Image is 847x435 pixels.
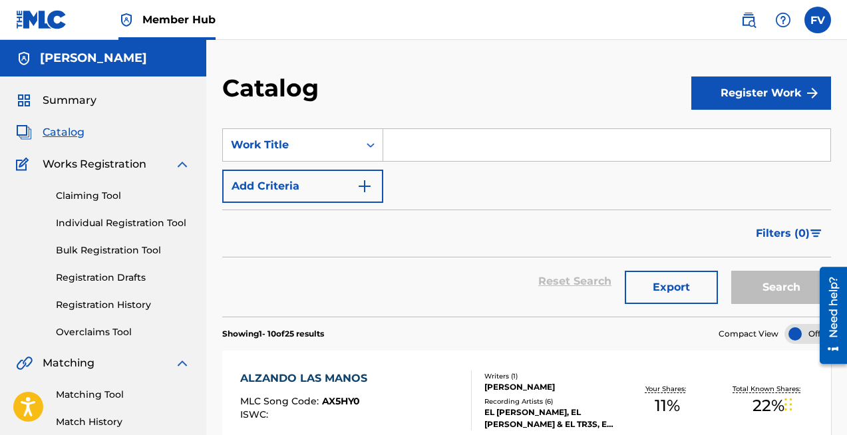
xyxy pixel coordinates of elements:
div: Help [770,7,796,33]
a: CatalogCatalog [16,124,85,140]
button: Add Criteria [222,170,383,203]
span: Catalog [43,124,85,140]
a: Matching Tool [56,388,190,402]
img: search [741,12,757,28]
button: Filters (0) [748,217,831,250]
p: Total Known Shares: [733,384,804,394]
img: Accounts [16,51,32,67]
a: Claiming Tool [56,189,190,203]
div: User Menu [804,7,831,33]
a: Public Search [735,7,762,33]
iframe: Chat Widget [780,371,847,435]
button: Register Work [691,76,831,110]
span: Member Hub [142,12,216,27]
a: Match History [56,415,190,429]
span: Matching [43,355,94,371]
div: Arrastrar [784,384,792,424]
img: 9d2ae6d4665cec9f34b9.svg [357,178,373,194]
a: Bulk Registration Tool [56,243,190,257]
div: EL [PERSON_NAME], EL [PERSON_NAME] & EL TR3S, EL TR3S|EL [PERSON_NAME], [PERSON_NAME] & EL TR3S, ... [484,406,616,430]
a: Overclaims Tool [56,325,190,339]
div: ALZANDO LAS MANOS [240,370,374,386]
p: Your Shares: [645,384,689,394]
p: Showing 1 - 10 of 25 results [222,328,324,340]
img: help [775,12,791,28]
span: Filters ( 0 ) [756,225,810,241]
img: expand [174,355,190,371]
div: Work Title [231,137,351,153]
div: [PERSON_NAME] [484,381,616,393]
img: filter [810,229,822,237]
img: MLC Logo [16,10,67,29]
a: SummarySummary [16,92,96,108]
h5: Fernando Villegas [40,51,147,66]
a: Registration History [56,298,190,312]
img: Catalog [16,124,32,140]
span: Compact View [719,328,778,340]
span: Summary [43,92,96,108]
img: expand [174,156,190,172]
span: 22 % [753,394,784,418]
span: ISWC : [240,408,271,420]
form: Search Form [222,128,831,317]
div: Writers ( 1 ) [484,371,616,381]
img: Matching [16,355,33,371]
img: Summary [16,92,32,108]
h2: Catalog [222,73,325,103]
img: Works Registration [16,156,33,172]
a: Individual Registration Tool [56,216,190,230]
button: Export [625,271,718,304]
iframe: Resource Center [810,262,847,369]
div: Recording Artists ( 6 ) [484,396,616,406]
span: AX5HY0 [322,395,360,407]
div: Widget de chat [780,371,847,435]
img: Top Rightsholder [118,12,134,28]
img: f7272a7cc735f4ea7f67.svg [804,85,820,101]
span: 11 % [655,394,680,418]
span: Works Registration [43,156,146,172]
span: MLC Song Code : [240,395,322,407]
a: Registration Drafts [56,271,190,285]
